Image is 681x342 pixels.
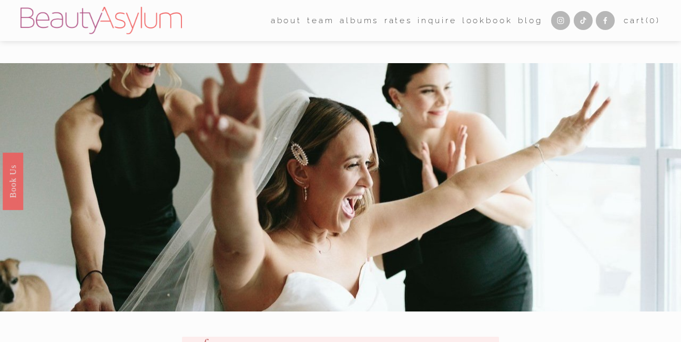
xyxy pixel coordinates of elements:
a: folder dropdown [271,13,302,29]
a: Facebook [596,11,615,30]
a: Book Us [3,153,23,210]
img: Beauty Asylum | Bridal Hair &amp; Makeup Charlotte &amp; Atlanta [21,7,182,34]
a: TikTok [574,11,593,30]
span: 0 [649,15,656,25]
span: ( ) [646,15,661,25]
a: Instagram [551,11,570,30]
a: folder dropdown [307,13,334,29]
a: Cart(0) [624,13,660,28]
span: team [307,13,334,28]
a: Blog [518,13,542,29]
a: Inquire [418,13,456,29]
span: about [271,13,302,28]
a: Lookbook [462,13,513,29]
a: albums [340,13,379,29]
a: Rates [384,13,412,29]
